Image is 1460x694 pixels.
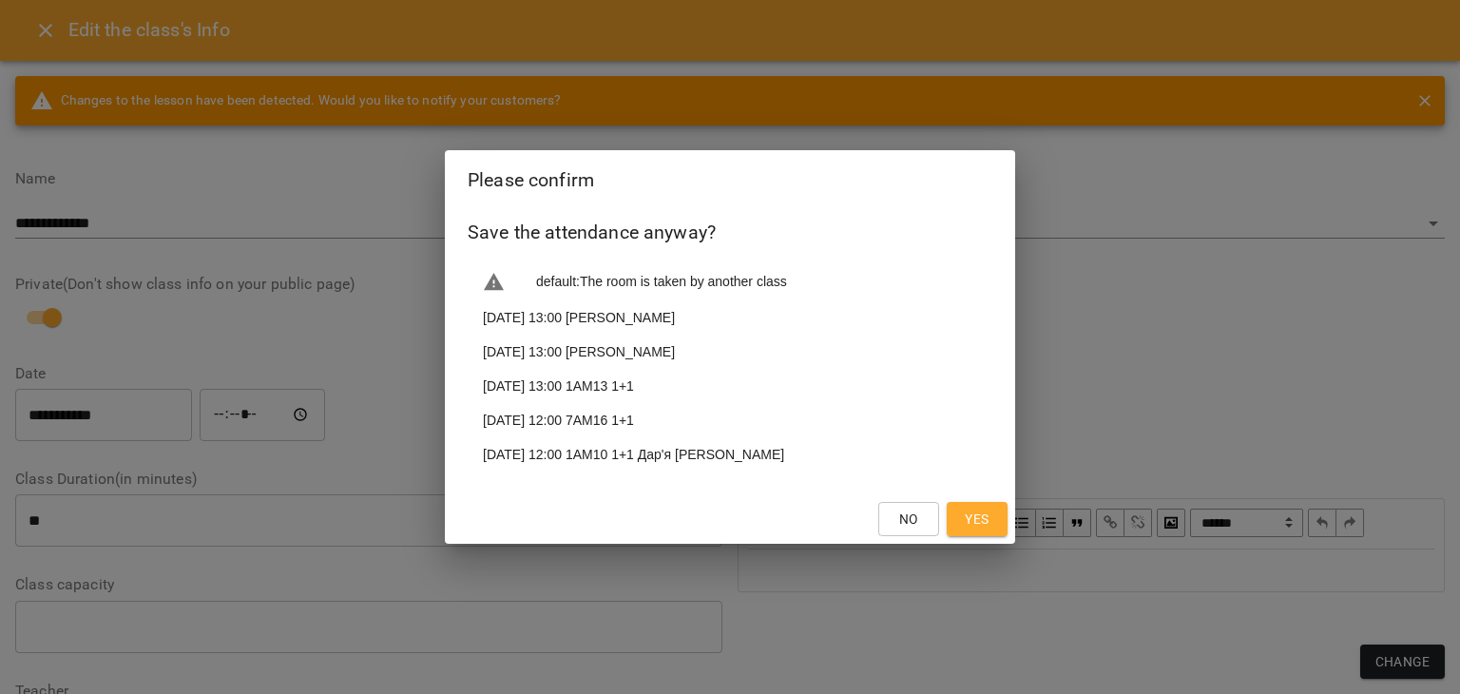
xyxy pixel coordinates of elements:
li: [DATE] 13:00 [PERSON_NAME] [468,335,992,369]
li: [DATE] 12:00 1АМ10 1+1 Дар'я [PERSON_NAME] [468,437,992,472]
button: No [878,502,939,536]
li: [DATE] 13:00 1АМ13 1+1 [468,369,992,403]
li: default : The room is taken by another class [468,263,992,301]
span: No [899,508,918,530]
button: Yes [947,502,1008,536]
span: Yes [965,508,989,530]
li: [DATE] 12:00 7АМ16 1+1 [468,403,992,437]
h2: Please confirm [468,165,992,195]
h6: Save the attendance anyway? [468,218,992,247]
li: [DATE] 13:00 [PERSON_NAME] [468,300,992,335]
